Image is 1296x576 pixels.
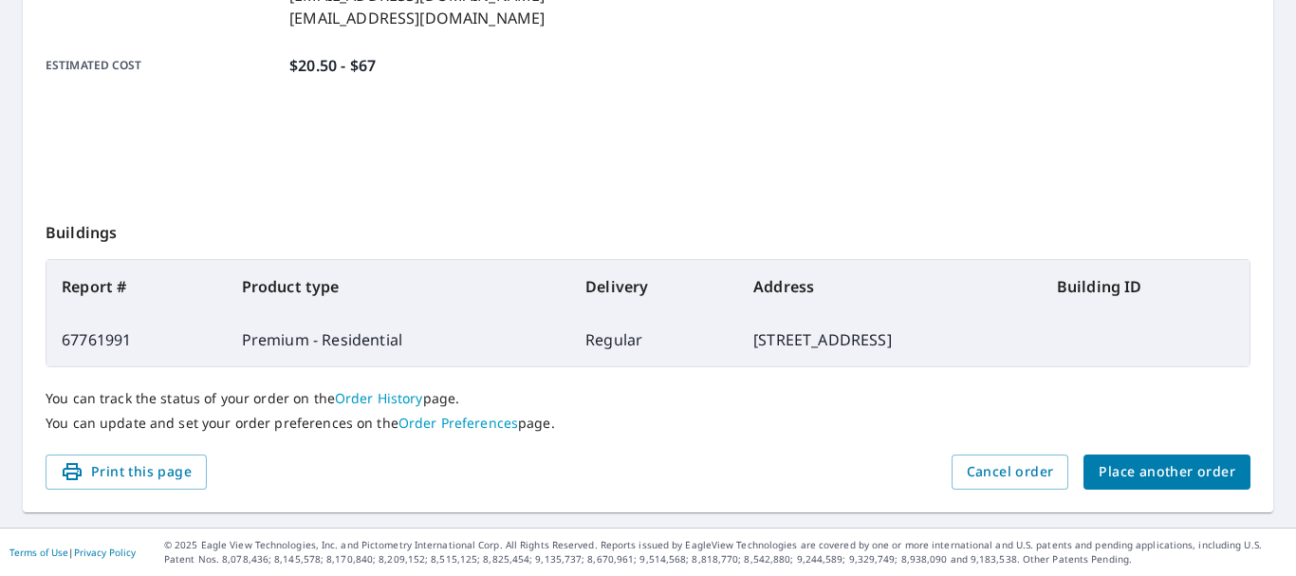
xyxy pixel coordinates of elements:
th: Delivery [570,260,738,313]
a: Order Preferences [398,414,518,432]
p: Estimated cost [46,54,282,77]
p: | [9,547,136,558]
td: [STREET_ADDRESS] [738,313,1042,366]
th: Address [738,260,1042,313]
button: Print this page [46,455,207,490]
p: © 2025 Eagle View Technologies, Inc. and Pictometry International Corp. All Rights Reserved. Repo... [164,538,1287,567]
th: Product type [227,260,571,313]
button: Cancel order [952,455,1069,490]
td: Premium - Residential [227,313,571,366]
th: Building ID [1042,260,1250,313]
th: Report # [46,260,227,313]
a: Privacy Policy [74,546,136,559]
button: Place another order [1083,455,1250,490]
span: Cancel order [967,460,1054,484]
a: Order History [335,389,423,407]
p: You can update and set your order preferences on the page. [46,415,1250,432]
p: You can track the status of your order on the page. [46,390,1250,407]
td: Regular [570,313,738,366]
a: Terms of Use [9,546,68,559]
span: Print this page [61,460,192,484]
span: Place another order [1099,460,1235,484]
p: Buildings [46,198,1250,259]
td: 67761991 [46,313,227,366]
p: [EMAIL_ADDRESS][DOMAIN_NAME] [289,7,545,29]
p: $20.50 - $67 [289,54,376,77]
